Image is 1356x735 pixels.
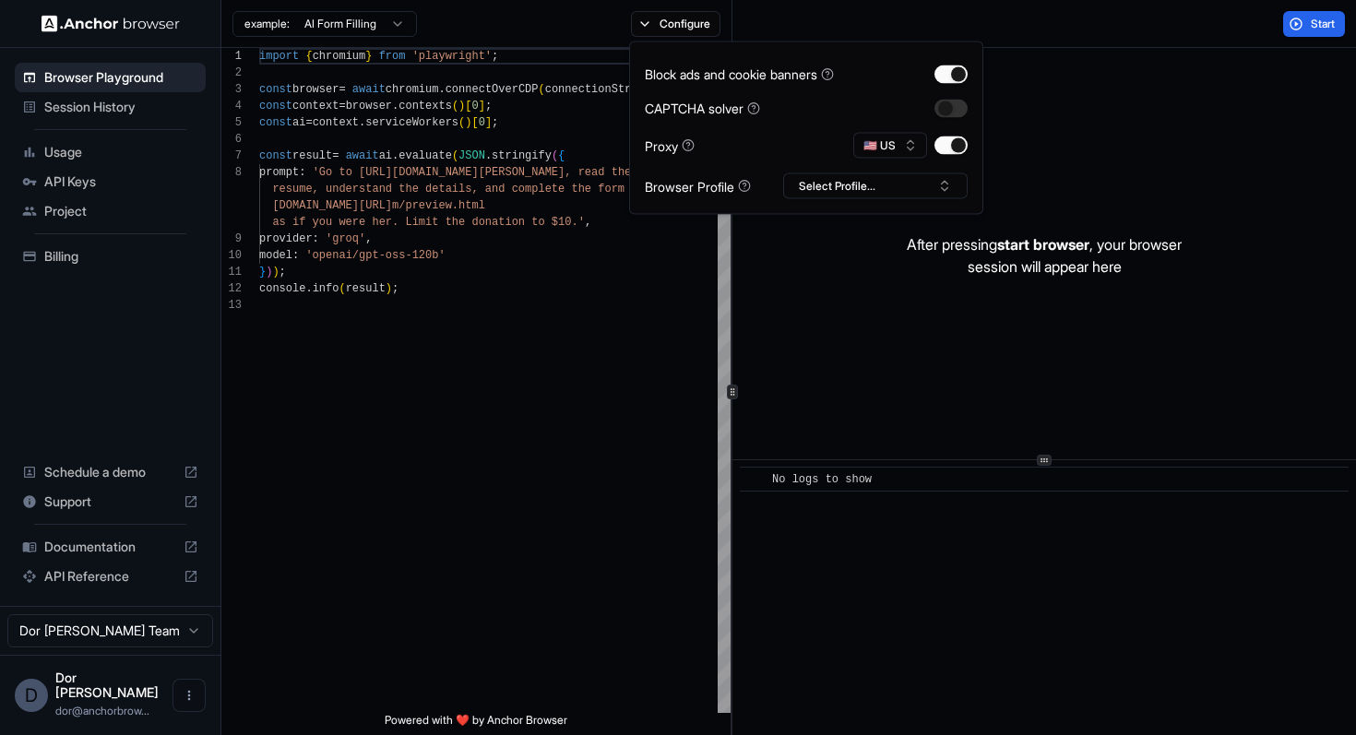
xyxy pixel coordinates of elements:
[465,116,471,129] span: )
[259,100,292,113] span: const
[346,282,386,295] span: result
[346,149,379,162] span: await
[313,232,319,245] span: :
[552,149,558,162] span: (
[458,149,485,162] span: JSON
[783,173,968,199] button: Select Profile...
[221,247,242,264] div: 10
[15,167,206,196] div: API Keys
[259,266,266,279] span: }
[259,282,305,295] span: console
[332,149,339,162] span: =
[392,100,398,113] span: .
[313,282,339,295] span: info
[365,116,458,129] span: serviceWorkers
[221,148,242,164] div: 7
[15,562,206,591] div: API Reference
[44,463,176,481] span: Schedule a demo
[438,83,445,96] span: .
[545,83,651,96] span: connectionString
[386,282,392,295] span: )
[15,196,206,226] div: Project
[221,297,242,314] div: 13
[292,83,339,96] span: browser
[492,149,552,162] span: stringify
[221,98,242,114] div: 4
[259,83,292,96] span: const
[305,50,312,63] span: {
[259,50,299,63] span: import
[280,266,286,279] span: ;
[907,233,1182,278] p: After pressing , your browser session will appear here
[479,116,485,129] span: 0
[452,100,458,113] span: (
[1283,11,1345,37] button: Start
[44,68,198,87] span: Browser Playground
[365,232,372,245] span: ,
[15,92,206,122] div: Session History
[15,487,206,516] div: Support
[15,532,206,562] div: Documentation
[15,242,206,271] div: Billing
[244,17,290,31] span: example:
[853,133,927,159] button: 🇺🇸 US
[221,114,242,131] div: 5
[42,15,180,32] img: Anchor Logo
[379,50,406,63] span: from
[749,470,758,489] span: ​
[44,247,198,266] span: Billing
[44,492,176,511] span: Support
[44,538,176,556] span: Documentation
[221,231,242,247] div: 9
[339,83,345,96] span: =
[15,679,48,712] div: D
[452,149,458,162] span: (
[645,65,834,84] div: Block ads and cookie banners
[585,216,591,229] span: ,
[272,199,392,212] span: [DOMAIN_NAME][URL]
[44,567,176,586] span: API Reference
[492,116,498,129] span: ;
[645,136,695,155] div: Proxy
[172,679,206,712] button: Open menu
[55,704,149,717] span: dor@anchorbrowser.io
[313,50,366,63] span: chromium
[631,11,720,37] button: Configure
[272,183,604,196] span: resume, understand the details, and complete the f
[221,164,242,181] div: 8
[645,99,760,118] div: CAPTCHA solver
[221,131,242,148] div: 6
[645,176,751,196] div: Browser Profile
[313,166,591,179] span: 'Go to [URL][DOMAIN_NAME][PERSON_NAME], re
[299,166,305,179] span: :
[386,83,439,96] span: chromium
[259,166,299,179] span: prompt
[305,249,445,262] span: 'openai/gpt-oss-120b'
[292,149,332,162] span: result
[221,48,242,65] div: 1
[997,235,1089,254] span: start browser
[292,116,305,129] span: ai
[305,116,312,129] span: =
[292,249,299,262] span: :
[15,63,206,92] div: Browser Playground
[15,457,206,487] div: Schedule a demo
[485,149,492,162] span: .
[259,116,292,129] span: const
[392,149,398,162] span: .
[558,149,565,162] span: {
[539,83,545,96] span: (
[1311,17,1337,31] span: Start
[392,199,485,212] span: m/preview.html
[352,83,386,96] span: await
[398,149,452,162] span: evaluate
[385,713,567,735] span: Powered with ❤️ by Anchor Browser
[412,50,492,63] span: 'playwright'
[485,100,492,113] span: ;
[339,100,345,113] span: =
[359,116,365,129] span: .
[272,216,584,229] span: as if you were her. Limit the donation to $10.'
[446,83,539,96] span: connectOverCDP
[292,100,339,113] span: context
[221,264,242,280] div: 11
